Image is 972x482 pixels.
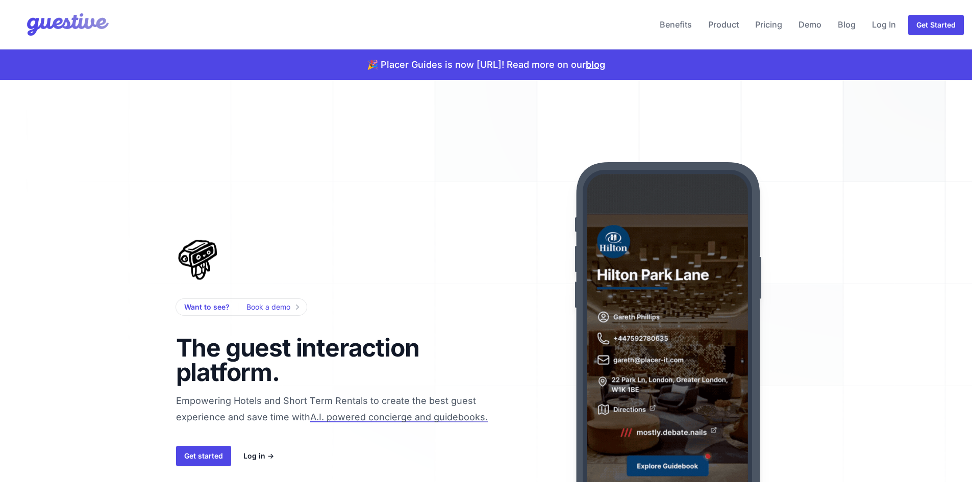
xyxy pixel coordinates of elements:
a: Get Started [908,15,964,35]
a: Log In [868,12,900,37]
a: blog [586,59,605,70]
a: Product [704,12,743,37]
a: Demo [794,12,826,37]
a: Book a demo [246,301,298,313]
img: Your Company [8,4,111,45]
a: Log in → [243,450,274,462]
p: 🎉 Placer Guides is now [URL]! Read more on our [367,58,605,72]
a: Benefits [656,12,696,37]
a: Get started [176,446,231,466]
h1: The guest interaction platform. [176,336,437,385]
a: Blog [834,12,860,37]
span: A.I. powered concierge and guidebooks. [310,412,488,422]
span: Empowering Hotels and Short Term Rentals to create the best guest experience and save time with [176,395,519,466]
a: Pricing [751,12,786,37]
